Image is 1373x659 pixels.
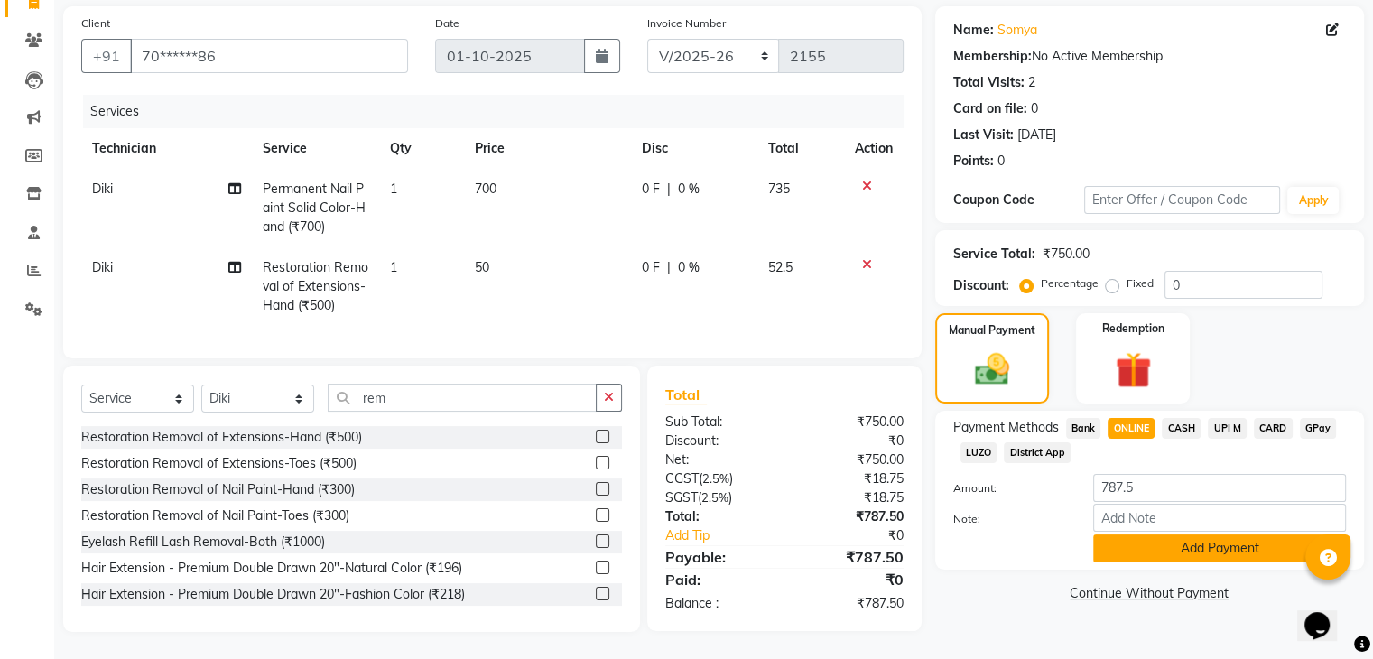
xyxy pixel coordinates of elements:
[953,418,1059,437] span: Payment Methods
[1031,99,1038,118] div: 0
[652,569,784,590] div: Paid:
[262,181,365,235] span: Permanent Nail Paint Solid Color-Hand (₹700)
[1004,442,1071,463] span: District App
[665,470,699,487] span: CGST
[475,259,489,275] span: 50
[652,594,784,613] div: Balance :
[784,546,917,568] div: ₹787.50
[940,511,1080,527] label: Note:
[81,39,132,73] button: +91
[784,569,917,590] div: ₹0
[1297,587,1355,641] iframe: chat widget
[81,585,465,604] div: Hair Extension - Premium Double Drawn 20"-Fashion Color (₹218)
[652,450,784,469] div: Net:
[1127,275,1154,292] label: Fixed
[652,469,784,488] div: ( )
[83,95,917,128] div: Services
[953,73,1025,92] div: Total Visits:
[631,128,758,169] th: Disc
[949,322,1035,339] label: Manual Payment
[960,442,997,463] span: LUZO
[1084,186,1281,214] input: Enter Offer / Coupon Code
[1043,245,1090,264] div: ₹750.00
[964,349,1020,389] img: _cash.svg
[784,450,917,469] div: ₹750.00
[642,258,660,277] span: 0 F
[1104,348,1163,393] img: _gift.svg
[1093,534,1346,562] button: Add Payment
[953,21,994,40] div: Name:
[475,181,496,197] span: 700
[784,594,917,613] div: ₹787.50
[1041,275,1099,292] label: Percentage
[1017,125,1056,144] div: [DATE]
[1102,320,1164,337] label: Redemption
[953,152,994,171] div: Points:
[784,432,917,450] div: ₹0
[1162,418,1201,439] span: CASH
[328,384,597,412] input: Search or Scan
[1028,73,1035,92] div: 2
[464,128,630,169] th: Price
[81,454,357,473] div: Restoration Removal of Extensions-Toes (₹500)
[953,47,1032,66] div: Membership:
[81,506,349,525] div: Restoration Removal of Nail Paint-Toes (₹300)
[757,128,843,169] th: Total
[953,245,1035,264] div: Service Total:
[768,181,790,197] span: 735
[642,180,660,199] span: 0 F
[1287,187,1339,214] button: Apply
[953,47,1346,66] div: No Active Membership
[844,128,904,169] th: Action
[390,259,397,275] span: 1
[1300,418,1337,439] span: GPay
[647,15,726,32] label: Invoice Number
[81,480,355,499] div: Restoration Removal of Nail Paint-Hand (₹300)
[784,413,917,432] div: ₹750.00
[81,15,110,32] label: Client
[92,181,113,197] span: Diki
[678,180,700,199] span: 0 %
[81,559,462,578] div: Hair Extension - Premium Double Drawn 20"-Natural Color (₹196)
[652,488,784,507] div: ( )
[435,15,459,32] label: Date
[92,259,113,275] span: Diki
[997,21,1037,40] a: Somya
[1108,418,1155,439] span: ONLINE
[953,99,1027,118] div: Card on file:
[940,480,1080,497] label: Amount:
[1066,418,1101,439] span: Bank
[1208,418,1247,439] span: UPI M
[251,128,379,169] th: Service
[379,128,464,169] th: Qty
[665,489,698,506] span: SGST
[667,180,671,199] span: |
[953,190,1084,209] div: Coupon Code
[953,276,1009,295] div: Discount:
[768,259,793,275] span: 52.5
[806,526,916,545] div: ₹0
[784,507,917,526] div: ₹787.50
[1254,418,1293,439] span: CARD
[939,584,1360,603] a: Continue Without Payment
[262,259,367,313] span: Restoration Removal of Extensions-Hand (₹500)
[652,546,784,568] div: Payable:
[953,125,1014,144] div: Last Visit:
[784,488,917,507] div: ₹18.75
[665,385,707,404] span: Total
[667,258,671,277] span: |
[701,490,728,505] span: 2.5%
[1093,474,1346,502] input: Amount
[784,469,917,488] div: ₹18.75
[81,533,325,552] div: Eyelash Refill Lash Removal-Both (₹1000)
[652,432,784,450] div: Discount:
[702,471,729,486] span: 2.5%
[130,39,408,73] input: Search by Name/Mobile/Email/Code
[652,507,784,526] div: Total:
[390,181,397,197] span: 1
[652,413,784,432] div: Sub Total:
[81,128,251,169] th: Technician
[1093,504,1346,532] input: Add Note
[678,258,700,277] span: 0 %
[81,428,362,447] div: Restoration Removal of Extensions-Hand (₹500)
